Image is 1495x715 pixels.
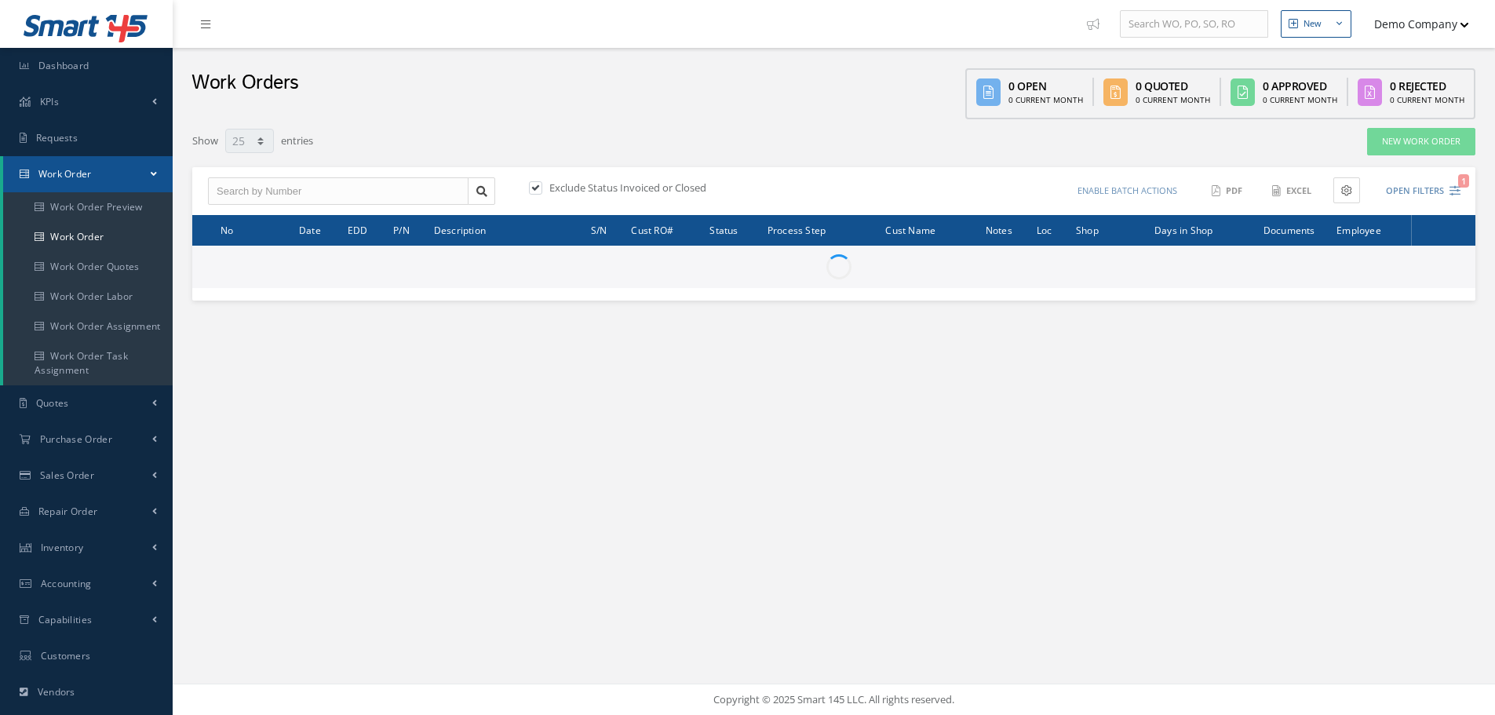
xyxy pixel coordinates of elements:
span: Quotes [36,396,69,410]
label: Exclude Status Invoiced or Closed [545,181,706,195]
span: Date [299,222,321,237]
span: Inventory [41,541,84,554]
span: EDD [348,222,368,237]
div: 0 Open [1008,78,1083,94]
span: Status [709,222,738,237]
a: Work Order Assignment [3,312,173,341]
input: Search WO, PO, SO, RO [1120,10,1268,38]
input: Search by Number [208,177,469,206]
div: 0 Current Month [1263,94,1337,106]
span: KPIs [40,95,59,108]
a: Work Order Labor [3,282,173,312]
span: Purchase Order [40,432,112,446]
div: Exclude Status Invoiced or Closed [526,181,833,199]
span: S/N [591,222,607,237]
span: Sales Order [40,469,94,482]
span: P/N [393,222,410,237]
a: New Work Order [1367,128,1475,155]
span: Vendors [38,685,75,699]
span: Notes [986,222,1012,237]
label: entries [281,127,313,149]
span: 1 [1458,174,1469,188]
div: Copyright © 2025 Smart 145 LLC. All rights reserved. [188,692,1479,708]
span: Customers [41,649,91,662]
span: Documents [1263,222,1315,237]
span: Capabilities [38,613,93,626]
span: Days in Shop [1154,222,1212,237]
div: 0 Approved [1263,78,1337,94]
span: Employee [1336,222,1381,237]
a: Work Order [3,156,173,192]
button: Enable batch actions [1063,177,1192,205]
span: Loc [1037,222,1052,237]
span: Shop [1076,222,1099,237]
a: Work Order Task Assignment [3,341,173,385]
div: 0 Current Month [1136,94,1210,106]
a: Work Order [3,222,173,252]
div: 0 Quoted [1136,78,1210,94]
span: Cust Name [885,222,935,237]
span: Repair Order [38,505,98,518]
div: 0 Current Month [1390,94,1464,106]
span: Accounting [41,577,92,590]
span: Description [434,222,486,237]
div: New [1304,17,1322,31]
a: Work Order Quotes [3,252,173,282]
h2: Work Orders [191,71,299,95]
span: Dashboard [38,59,89,72]
span: No [221,222,233,237]
div: 0 Rejected [1390,78,1464,94]
button: Open Filters1 [1372,178,1460,204]
span: Requests [36,131,78,144]
button: New [1281,10,1351,38]
button: PDF [1204,177,1253,205]
button: Demo Company [1359,9,1469,39]
label: Show [192,127,218,149]
div: 0 Current Month [1008,94,1083,106]
button: Excel [1264,177,1322,205]
a: Work Order Preview [3,192,173,222]
span: Work Order [38,167,92,181]
span: Process Step [768,222,826,237]
span: Cust RO# [631,222,673,237]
